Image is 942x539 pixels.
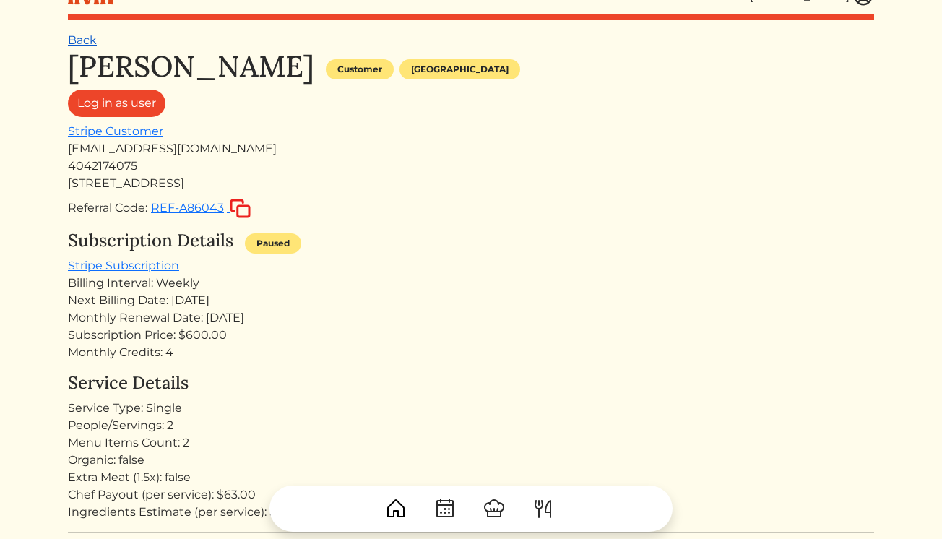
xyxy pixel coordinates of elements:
[532,497,555,520] img: ForkKnife-55491504ffdb50bab0c1e09e7649658475375261d09fd45db06cec23bce548bf.svg
[68,417,874,434] div: People/Servings: 2
[326,59,394,79] div: Customer
[433,497,457,520] img: CalendarDots-5bcf9d9080389f2a281d69619e1c85352834be518fbc73d9501aef674afc0d57.svg
[68,452,874,469] div: Organic: false
[483,497,506,520] img: ChefHat-a374fb509e4f37eb0702ca99f5f64f3b6956810f32a249b33092029f8484b388.svg
[68,158,874,175] div: 4042174075
[384,497,407,520] img: House-9bf13187bcbb5817f509fe5e7408150f90897510c4275e13d0d5fca38e0b5951.svg
[68,49,314,84] h1: [PERSON_NAME]
[68,434,874,452] div: Menu Items Count: 2
[150,198,251,219] button: REF-A86043
[68,90,165,117] a: Log in as user
[68,124,163,138] a: Stripe Customer
[68,373,874,394] h4: Service Details
[68,344,874,361] div: Monthly Credits: 4
[68,230,233,251] h4: Subscription Details
[68,175,874,192] div: [STREET_ADDRESS]
[68,201,147,215] span: Referral Code:
[230,199,251,218] img: copy-c88c4d5ff2289bbd861d3078f624592c1430c12286b036973db34a3c10e19d95.svg
[68,327,874,344] div: Subscription Price: $600.00
[68,309,874,327] div: Monthly Renewal Date: [DATE]
[68,259,179,272] a: Stripe Subscription
[151,201,224,215] span: REF-A86043
[68,469,874,486] div: Extra Meat (1.5x): false
[68,33,97,47] a: Back
[68,275,874,292] div: Billing Interval: Weekly
[68,140,874,158] div: [EMAIL_ADDRESS][DOMAIN_NAME]
[68,400,874,417] div: Service Type: Single
[399,59,520,79] div: [GEOGRAPHIC_DATA]
[245,233,301,254] div: Paused
[68,292,874,309] div: Next Billing Date: [DATE]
